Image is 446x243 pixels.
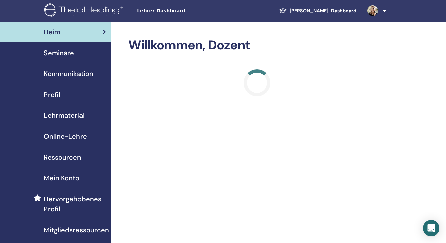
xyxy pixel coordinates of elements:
span: Heim [44,27,60,37]
img: logo.png [44,3,125,19]
span: Mein Konto [44,173,79,183]
span: Seminare [44,48,74,58]
a: [PERSON_NAME]-Dashboard [274,5,362,17]
img: default.jpg [367,5,378,16]
span: Hervorgehobenes Profil [44,194,106,214]
span: Mitgliedsressourcen [44,225,109,235]
div: Open Intercom Messenger [423,220,439,236]
span: Ressourcen [44,152,81,162]
span: Profil [44,90,60,100]
h2: Willkommen, Dozent [128,38,385,53]
span: Kommunikation [44,69,93,79]
span: Lehrer-Dashboard [137,7,238,14]
span: Online-Lehre [44,131,87,141]
img: graduation-cap-white.svg [279,8,287,13]
span: Lehrmaterial [44,110,85,120]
